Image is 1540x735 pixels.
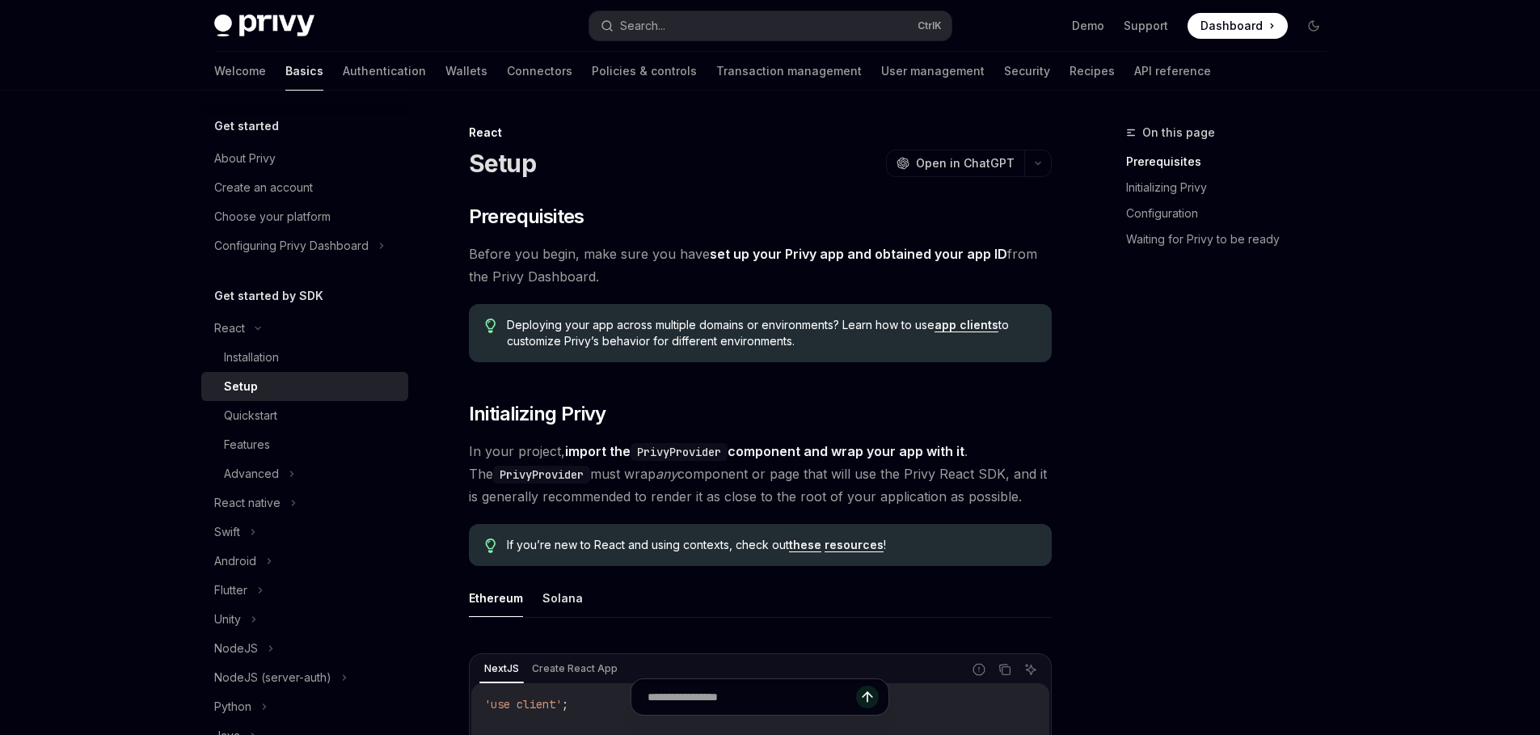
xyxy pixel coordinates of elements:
button: Report incorrect code [968,659,989,680]
a: Welcome [214,52,266,91]
span: Initializing Privy [469,401,606,427]
a: Prerequisites [1126,149,1340,175]
a: API reference [1134,52,1211,91]
a: these [789,538,821,552]
a: Choose your platform [201,202,408,231]
a: Connectors [507,52,572,91]
a: app clients [935,318,998,332]
em: any [656,466,677,482]
div: Create an account [214,178,313,197]
div: React [214,319,245,338]
img: dark logo [214,15,314,37]
code: PrivyProvider [493,466,590,484]
div: NodeJS (server-auth) [214,668,331,687]
a: Dashboard [1188,13,1288,39]
div: Flutter [214,581,247,600]
h1: Setup [469,149,536,178]
button: Ask AI [1020,659,1041,680]
strong: import the component and wrap your app with it [565,443,964,459]
div: NextJS [479,659,524,678]
span: If you’re new to React and using contexts, check out ! [507,537,1035,553]
h5: Get started by SDK [214,286,323,306]
a: Basics [285,52,323,91]
a: Waiting for Privy to be ready [1126,226,1340,252]
a: User management [881,52,985,91]
a: Initializing Privy [1126,175,1340,201]
a: Demo [1072,18,1104,34]
div: Features [224,435,270,454]
div: Swift [214,522,240,542]
div: Unity [214,610,241,629]
a: Authentication [343,52,426,91]
div: React [469,125,1052,141]
code: PrivyProvider [631,443,728,461]
button: Toggle dark mode [1301,13,1327,39]
div: About Privy [214,149,276,168]
a: Setup [201,372,408,401]
button: Ethereum [469,579,523,617]
div: Python [214,697,251,716]
div: NodeJS [214,639,258,658]
button: Solana [542,579,583,617]
div: Search... [620,16,665,36]
a: Wallets [445,52,487,91]
a: Support [1124,18,1168,34]
div: Configuring Privy Dashboard [214,236,369,256]
a: Recipes [1070,52,1115,91]
a: Create an account [201,173,408,202]
div: Choose your platform [214,207,331,226]
span: Before you begin, make sure you have from the Privy Dashboard. [469,243,1052,288]
div: Installation [224,348,279,367]
a: Quickstart [201,401,408,430]
button: Search...CtrlK [589,11,951,40]
a: resources [825,538,884,552]
span: Deploying your app across multiple domains or environments? Learn how to use to customize Privy’s... [507,317,1035,349]
a: Transaction management [716,52,862,91]
a: Features [201,430,408,459]
span: Dashboard [1200,18,1263,34]
a: Configuration [1126,201,1340,226]
svg: Tip [485,319,496,333]
a: Security [1004,52,1050,91]
button: Copy the contents from the code block [994,659,1015,680]
h5: Get started [214,116,279,136]
div: React native [214,493,281,513]
div: Android [214,551,256,571]
a: About Privy [201,144,408,173]
button: Send message [856,686,879,708]
svg: Tip [485,539,496,553]
span: In your project, . The must wrap component or page that will use the Privy React SDK, and it is g... [469,440,1052,508]
a: set up your Privy app and obtained your app ID [710,246,1007,263]
div: Create React App [527,659,622,678]
button: Open in ChatGPT [886,150,1024,177]
a: Installation [201,343,408,372]
div: Setup [224,377,258,396]
span: Prerequisites [469,204,584,230]
div: Advanced [224,464,279,484]
div: Quickstart [224,406,277,425]
span: Ctrl K [918,19,942,32]
span: On this page [1142,123,1215,142]
a: Policies & controls [592,52,697,91]
span: Open in ChatGPT [916,155,1015,171]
